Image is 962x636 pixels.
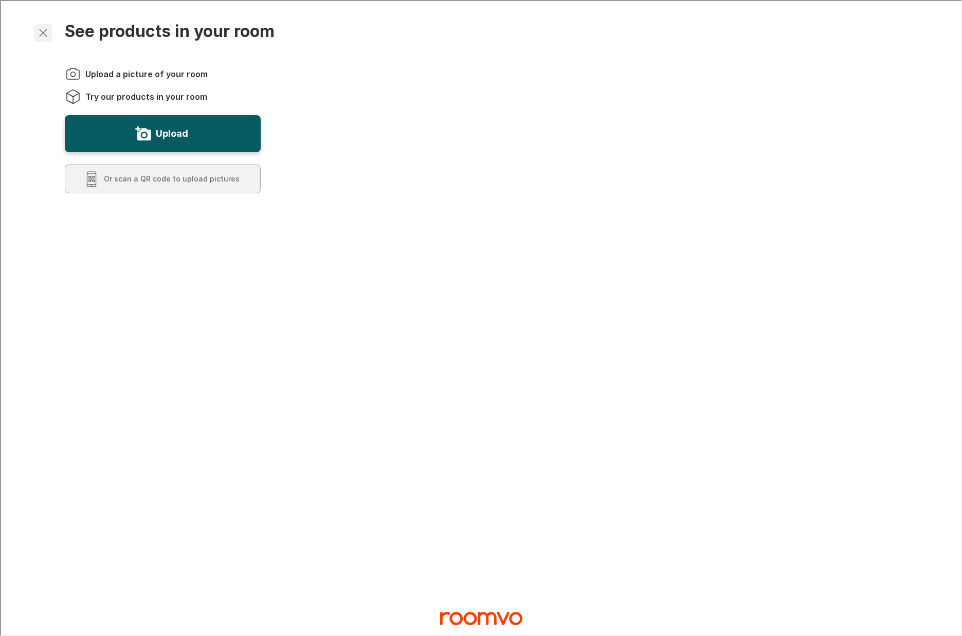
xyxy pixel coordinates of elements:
[439,607,521,628] a: Visit Three Little Dogs Flooring homepage
[33,23,51,41] button: Exit visualizer
[64,163,260,192] button: Scan a QR code to upload pictures
[84,67,207,79] span: Upload a picture of your room
[64,114,260,151] button: Upload a picture of your room
[155,124,187,141] label: Upload
[64,65,260,104] ol: Instructions
[84,90,206,101] span: Try our products in your room
[347,69,896,619] video: You will be able to see the selected and other products in your room.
